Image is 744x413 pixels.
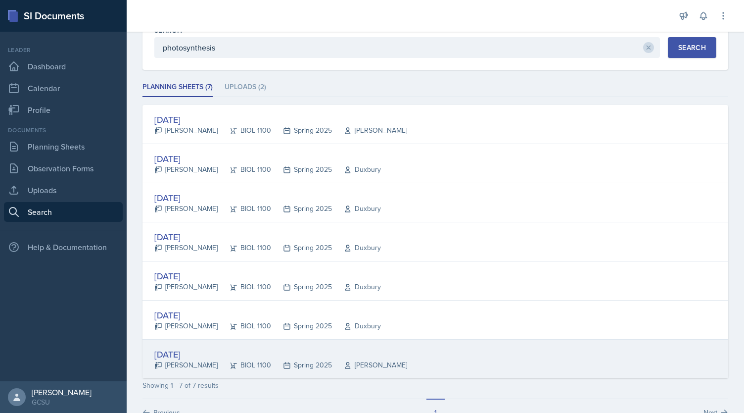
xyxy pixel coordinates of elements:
[225,78,266,97] li: Uploads (2)
[332,164,381,175] div: Duxbury
[32,397,92,407] div: GCSU
[4,46,123,54] div: Leader
[271,282,332,292] div: Spring 2025
[332,360,407,370] div: [PERSON_NAME]
[4,126,123,135] div: Documents
[4,180,123,200] a: Uploads
[332,243,381,253] div: Duxbury
[154,113,407,126] div: [DATE]
[154,243,218,253] div: [PERSON_NAME]
[4,158,123,178] a: Observation Forms
[271,243,332,253] div: Spring 2025
[154,152,381,165] div: [DATE]
[218,204,271,214] div: BIOL 1100
[678,44,706,52] div: Search
[4,56,123,76] a: Dashboard
[154,309,381,322] div: [DATE]
[271,164,332,175] div: Spring 2025
[154,230,381,244] div: [DATE]
[271,321,332,331] div: Spring 2025
[154,360,218,370] div: [PERSON_NAME]
[154,204,218,214] div: [PERSON_NAME]
[154,282,218,292] div: [PERSON_NAME]
[4,78,123,98] a: Calendar
[218,321,271,331] div: BIOL 1100
[218,282,271,292] div: BIOL 1100
[332,204,381,214] div: Duxbury
[4,237,123,257] div: Help & Documentation
[271,125,332,136] div: Spring 2025
[154,37,660,58] input: Enter search phrase
[154,191,381,205] div: [DATE]
[332,125,407,136] div: [PERSON_NAME]
[332,321,381,331] div: Duxbury
[271,360,332,370] div: Spring 2025
[332,282,381,292] div: Duxbury
[271,204,332,214] div: Spring 2025
[154,125,218,136] div: [PERSON_NAME]
[4,137,123,156] a: Planning Sheets
[154,348,407,361] div: [DATE]
[218,360,271,370] div: BIOL 1100
[4,100,123,120] a: Profile
[218,164,271,175] div: BIOL 1100
[668,37,716,58] button: Search
[154,269,381,283] div: [DATE]
[218,125,271,136] div: BIOL 1100
[154,164,218,175] div: [PERSON_NAME]
[32,387,92,397] div: [PERSON_NAME]
[142,380,728,391] div: Showing 1 - 7 of 7 results
[142,78,213,97] li: Planning Sheets (7)
[154,321,218,331] div: [PERSON_NAME]
[4,202,123,222] a: Search
[218,243,271,253] div: BIOL 1100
